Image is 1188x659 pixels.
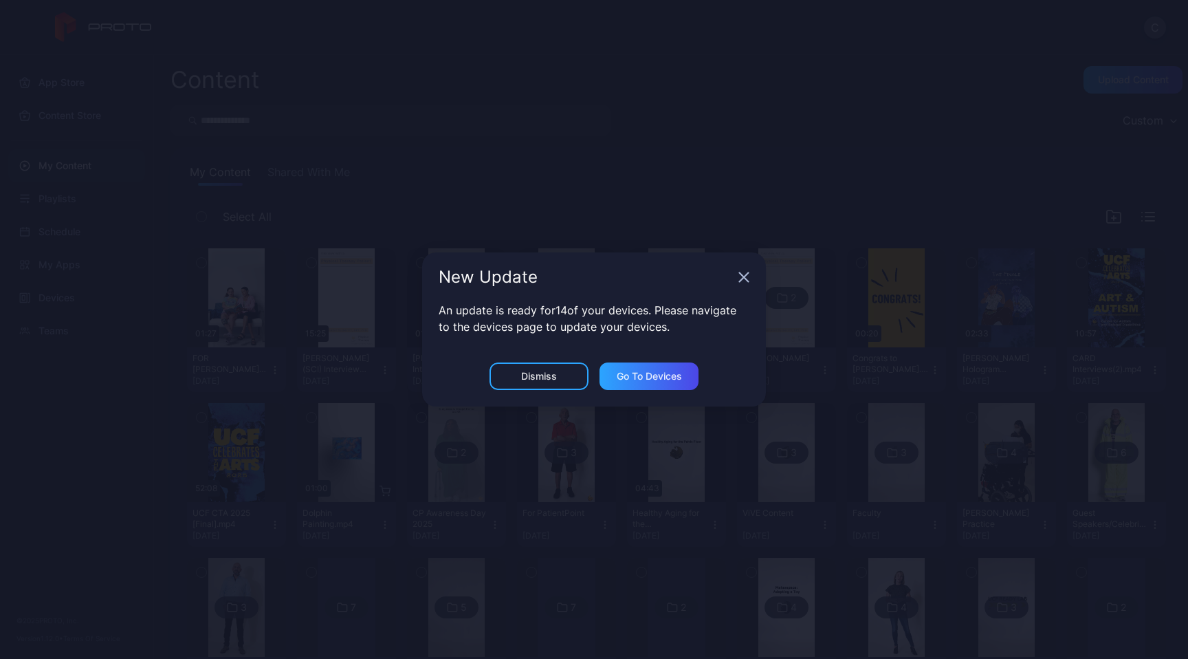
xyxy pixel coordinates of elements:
button: Dismiss [489,363,588,390]
p: An update is ready for 14 of your devices. Please navigate to the devices page to update your dev... [439,302,749,335]
div: Go to devices [617,371,682,382]
div: Dismiss [521,371,557,382]
div: New Update [439,269,733,285]
button: Go to devices [599,363,698,390]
